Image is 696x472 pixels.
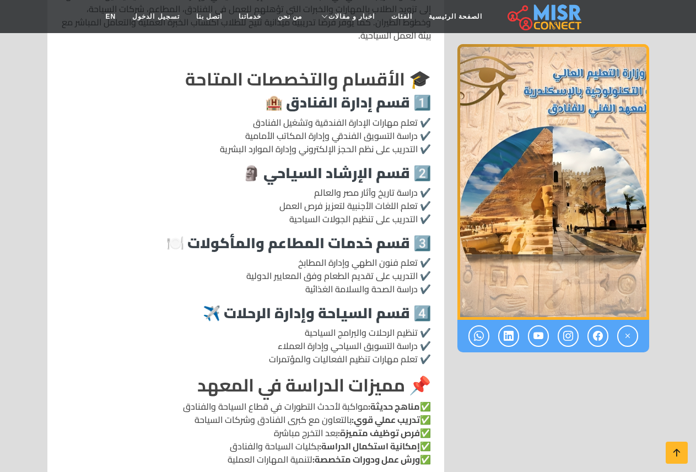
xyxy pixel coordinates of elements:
img: المعهد الفني للسياحة والفنادق بالإسكندرية [457,44,649,320]
strong: تدريب عملي قوي: [352,411,420,428]
a: خدماتنا [230,6,269,27]
strong: مناهج حديثة: [368,398,420,415]
strong: 3️⃣ قسم خدمات المطاعم والمأكولات 🍽️ [166,229,431,256]
p: ✔️ تنظيم الرحلات والبرامج السياحية ✔️ دراسة التسويق السياحي وإدارة العملاء ✔️ تعلم مهارات تنظيم ا... [61,326,431,366]
p: ✔️ تعلم فنون الطهي وإدارة المطابخ ✔️ التدريب على تقديم الطعام وفق المعايير الدولية ✔️ دراسة الصحة... [61,256,431,296]
a: من نحن [269,6,310,27]
strong: ورش عمل ودورات متخصصة: [312,451,420,468]
strong: 🎓 الأقسام والتخصصات المتاحة [185,62,431,95]
div: 1 / 1 [457,44,649,320]
span: اخبار و مقالات [328,12,375,22]
strong: 2️⃣ قسم الإرشاد السياحي 🗿 [242,159,431,186]
strong: فرص توظيف متميزة: [338,425,420,441]
a: تسجيل الدخول [124,6,187,27]
a: اتصل بنا [188,6,230,27]
a: EN [98,6,125,27]
p: ✅ مواكبة لأحدث التطورات في قطاع السياحة والفنادق ✅ بالتعاون مع كبرى الفنادق وشركات السياحة ✅ بعد ... [61,400,431,466]
img: main.misr_connect [508,3,581,30]
a: الفئات [383,6,420,27]
a: الصفحة الرئيسية [420,6,490,27]
a: اخبار و مقالات [310,6,383,27]
p: ✔️ تعلم مهارات الإدارة الفندقية وتشغيل الفنادق ✔️ دراسة التسويق الفندقي وإدارة المكاتب الأمامية ✔... [61,116,431,155]
strong: 📌 مميزات الدراسة في المعهد [197,368,431,401]
strong: 4️⃣ قسم السياحة وإدارة الرحلات ✈️ [203,299,431,326]
strong: إمكانية استكمال الدراسة: [319,438,420,454]
p: ✔️ دراسة تاريخ وآثار مصر والعالم ✔️ تعلم اللغات الأجنبية لتعزيز فرص العمل ✔️ التدريب على تنظيم ال... [61,186,431,226]
strong: 1️⃣ قسم إدارة الفنادق 🏨 [265,89,431,116]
